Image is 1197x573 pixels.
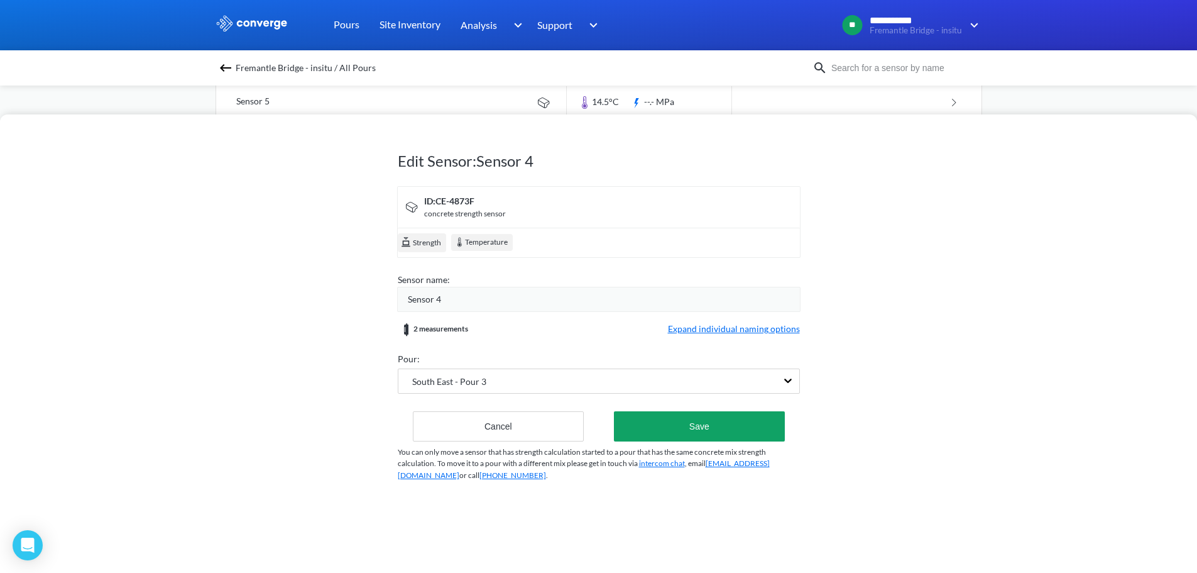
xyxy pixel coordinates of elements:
span: Support [537,17,572,33]
img: downArrow.svg [505,18,525,33]
div: concrete strength sensor [424,208,506,220]
div: Sensor name: [398,273,800,287]
a: [EMAIL_ADDRESS][DOMAIN_NAME] [398,459,770,480]
span: Fremantle Bridge - insitu [870,26,962,35]
a: [PHONE_NUMBER] [479,470,546,480]
a: intercom chat [639,459,685,468]
button: Save [614,411,784,442]
div: ID: CE-4873F [424,194,506,208]
img: backspace.svg [218,60,233,75]
img: logo_ewhite.svg [216,15,288,31]
img: icon-search.svg [812,60,828,75]
img: downArrow.svg [581,18,601,33]
h1: Edit Sensor: Sensor 4 [398,151,800,171]
div: 2 measurements [398,322,468,337]
img: downArrow.svg [962,18,982,33]
span: Sensor 4 [408,292,441,306]
img: signal-icon.svg [404,199,419,214]
span: Strength [412,237,441,250]
div: Temperature [451,234,513,251]
span: South East - Pour 3 [398,375,486,389]
input: Search for a sensor by name [828,61,980,75]
span: Fremantle Bridge - insitu / All Pours [236,59,376,77]
img: measurements-group.svg [398,322,413,337]
span: Expand individual naming options [668,322,800,337]
img: temperature.svg [454,236,465,248]
img: cube.svg [400,236,412,247]
div: Open Intercom Messenger [13,530,43,560]
button: Cancel [413,411,584,442]
span: Analysis [461,17,497,33]
p: You can only move a sensor that has strength calculation started to a pour that has the same conc... [398,447,800,482]
div: Pour: [398,352,800,366]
